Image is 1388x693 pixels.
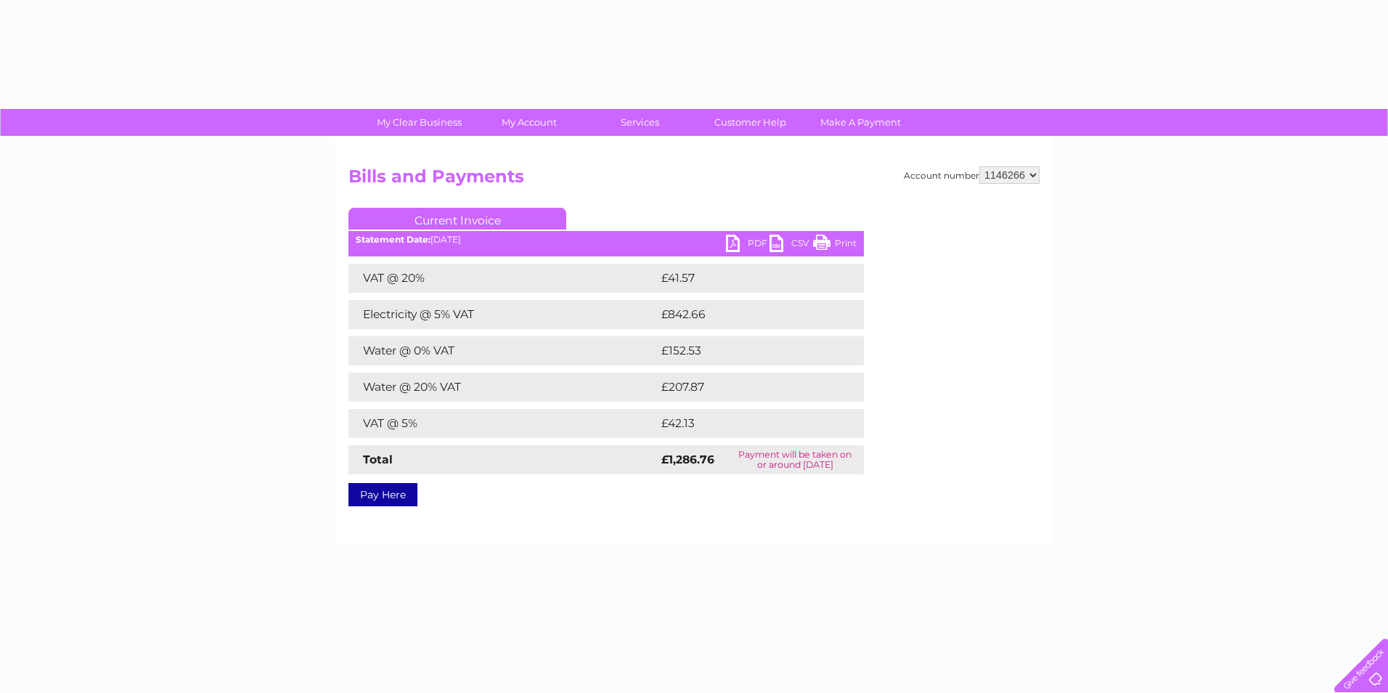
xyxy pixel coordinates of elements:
td: £152.53 [658,336,836,365]
td: Water @ 0% VAT [348,336,658,365]
strong: Total [363,453,393,466]
div: [DATE] [348,235,864,245]
td: VAT @ 20% [348,264,658,293]
td: Water @ 20% VAT [348,373,658,402]
b: Statement Date: [356,234,430,245]
td: £41.57 [658,264,833,293]
td: £842.66 [658,300,838,329]
a: Print [813,235,857,256]
a: Customer Help [690,109,810,136]
a: Pay Here [348,483,417,506]
td: VAT @ 5% [348,409,658,438]
a: Services [580,109,700,136]
a: My Clear Business [359,109,479,136]
td: Electricity @ 5% VAT [348,300,658,329]
a: PDF [726,235,769,256]
a: CSV [769,235,813,256]
h2: Bills and Payments [348,166,1040,194]
a: Make A Payment [801,109,920,136]
strong: £1,286.76 [661,453,714,466]
a: Current Invoice [348,208,566,230]
td: £42.13 [658,409,833,438]
a: My Account [470,109,589,136]
td: Payment will be taken on or around [DATE] [727,445,864,474]
div: Account number [904,166,1040,184]
td: £207.87 [658,373,838,402]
